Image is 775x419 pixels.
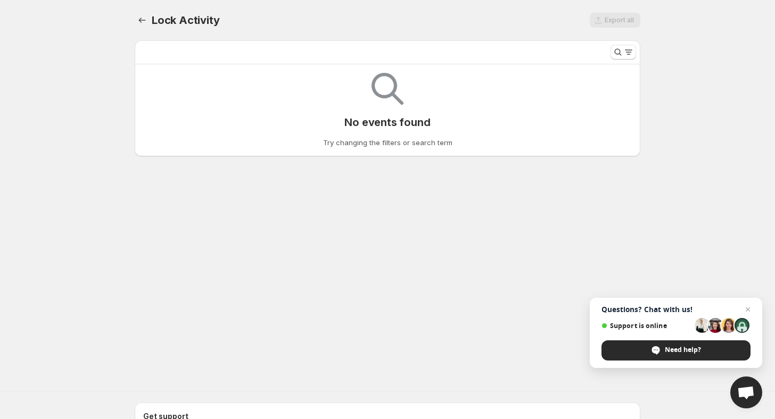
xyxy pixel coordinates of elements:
[601,322,691,330] span: Support is online
[665,345,701,355] span: Need help?
[344,116,430,129] p: No events found
[741,303,754,316] span: Close chat
[135,13,150,28] button: Back
[323,137,452,148] p: Try changing the filters or search term
[611,45,636,60] button: Search and filter results
[372,73,403,105] img: Empty search results
[601,340,751,361] div: Need help?
[730,376,762,408] div: Open chat
[601,305,751,314] span: Questions? Chat with us!
[152,14,219,27] span: Lock Activity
